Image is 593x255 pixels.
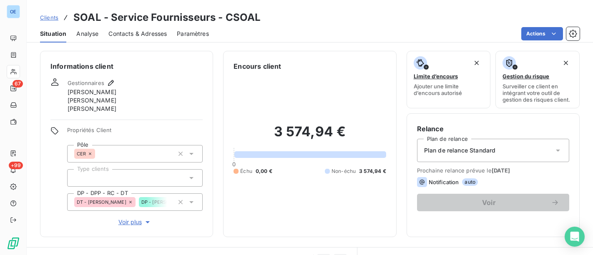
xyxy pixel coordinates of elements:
div: OE [7,5,20,18]
span: Clients [40,14,58,21]
span: 67 [13,80,23,87]
h6: Relance [417,124,569,134]
span: DP - [PERSON_NAME] [141,200,191,205]
span: DT - [PERSON_NAME] [77,200,126,205]
div: Open Intercom Messenger [565,227,585,247]
span: Limite d’encours [414,73,458,80]
span: CER [77,151,86,156]
span: [DATE] [492,167,510,174]
span: [PERSON_NAME] [68,88,116,96]
span: Situation [40,30,66,38]
span: 0 [232,161,236,167]
span: Surveiller ce client en intégrant votre outil de gestion des risques client. [503,83,573,103]
button: Voir plus [67,217,203,227]
button: Voir [417,194,569,211]
span: [PERSON_NAME] [68,96,116,105]
img: Logo LeanPay [7,237,20,250]
span: Notification [429,179,459,185]
button: Gestion du risqueSurveiller ce client en intégrant votre outil de gestion des risques client. [495,51,580,108]
span: Paramètres [177,30,209,38]
span: Contacts & Adresses [108,30,167,38]
span: Plan de relance Standard [424,146,496,155]
input: Ajouter une valeur [74,174,81,182]
h6: Encours client [234,61,281,71]
h6: Informations client [50,61,203,71]
a: Clients [40,13,58,22]
button: Limite d’encoursAjouter une limite d’encours autorisé [407,51,491,108]
span: 0,00 € [256,167,272,175]
span: +99 [9,162,23,169]
input: Ajouter une valeur [167,198,174,206]
span: Propriétés Client [67,127,203,138]
span: 3 574,94 € [359,167,386,175]
span: Ajouter une limite d’encours autorisé [414,83,484,96]
span: Analyse [76,30,98,38]
h3: SOAL - Service Fournisseurs - CSOAL [73,10,261,25]
span: Voir [427,199,551,206]
input: Ajouter une valeur [95,150,102,157]
span: Gestionnaires [68,80,104,86]
span: Voir plus [118,218,152,226]
span: Non-échu [332,167,356,175]
button: Actions [521,27,563,40]
span: Prochaine relance prévue le [417,167,569,174]
span: [PERSON_NAME] [68,105,116,113]
span: Gestion du risque [503,73,549,80]
h2: 3 574,94 € [234,123,386,148]
span: auto [462,178,478,186]
span: Échu [240,167,252,175]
